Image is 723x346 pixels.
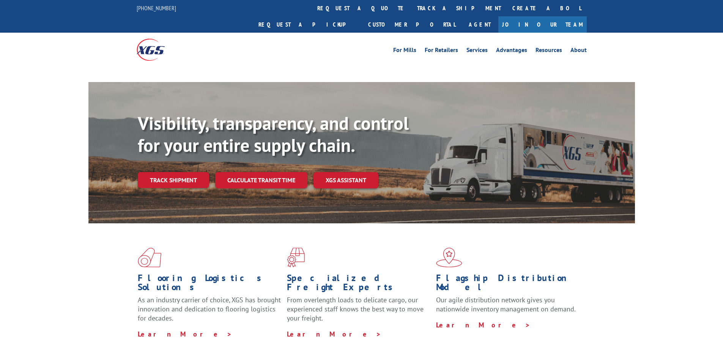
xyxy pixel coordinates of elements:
[138,172,209,188] a: Track shipment
[138,248,161,267] img: xgs-icon-total-supply-chain-intelligence-red
[393,47,416,55] a: For Mills
[287,295,430,329] p: From overlength loads to delicate cargo, our experienced staff knows the best way to move your fr...
[137,4,176,12] a: [PHONE_NUMBER]
[138,111,409,157] b: Visibility, transparency, and control for your entire supply chain.
[436,248,462,267] img: xgs-icon-flagship-distribution-model-red
[425,47,458,55] a: For Retailers
[215,172,307,188] a: Calculate transit time
[287,273,430,295] h1: Specialized Freight Experts
[287,248,305,267] img: xgs-icon-focused-on-flooring-red
[313,172,378,188] a: XGS ASSISTANT
[461,16,498,33] a: Agent
[138,295,281,322] span: As an industry carrier of choice, XGS has brought innovation and dedication to flooring logistics...
[498,16,587,33] a: Join Our Team
[436,295,576,313] span: Our agile distribution network gives you nationwide inventory management on demand.
[436,321,531,329] a: Learn More >
[536,47,562,55] a: Resources
[570,47,587,55] a: About
[362,16,461,33] a: Customer Portal
[253,16,362,33] a: Request a pickup
[436,273,580,295] h1: Flagship Distribution Model
[466,47,488,55] a: Services
[287,330,381,338] a: Learn More >
[496,47,527,55] a: Advantages
[138,330,232,338] a: Learn More >
[138,273,281,295] h1: Flooring Logistics Solutions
